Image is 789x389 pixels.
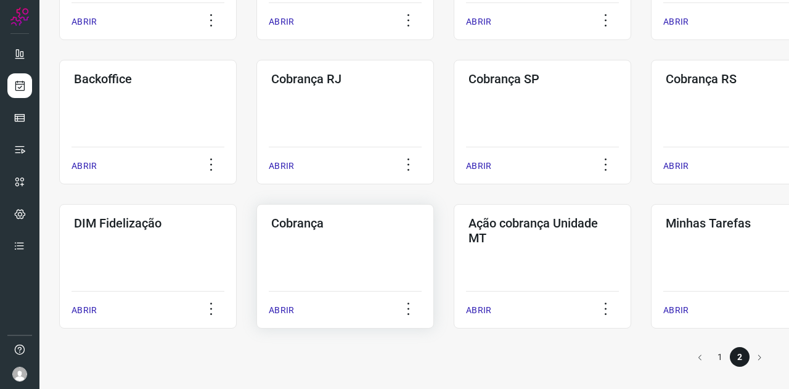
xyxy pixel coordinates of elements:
[72,160,97,173] p: ABRIR
[663,160,689,173] p: ABRIR
[690,347,710,367] button: Go to previous page
[269,304,294,317] p: ABRIR
[12,367,27,382] img: avatar-user-boy.jpg
[663,304,689,317] p: ABRIR
[663,15,689,28] p: ABRIR
[750,347,769,367] button: Go to next page
[74,72,222,86] h3: Backoffice
[271,216,419,231] h3: Cobrança
[74,216,222,231] h3: DIM Fidelização
[271,72,419,86] h3: Cobrança RJ
[730,347,750,367] li: page 2
[466,15,491,28] p: ABRIR
[10,7,29,26] img: Logo
[269,160,294,173] p: ABRIR
[72,304,97,317] p: ABRIR
[72,15,97,28] p: ABRIR
[269,15,294,28] p: ABRIR
[466,160,491,173] p: ABRIR
[710,347,730,367] li: page 1
[468,72,616,86] h3: Cobrança SP
[468,216,616,245] h3: Ação cobrança Unidade MT
[466,304,491,317] p: ABRIR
